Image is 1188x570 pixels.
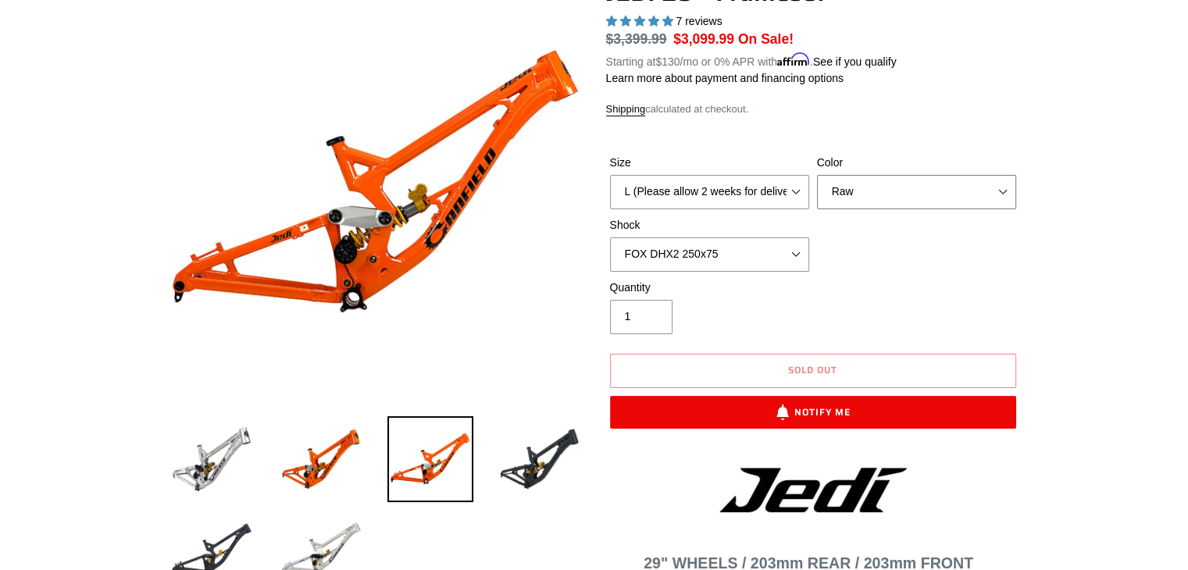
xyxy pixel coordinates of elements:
[387,416,473,502] img: Load image into Gallery viewer, JEDI 29 - Frameset
[610,217,809,233] label: Shock
[610,280,809,296] label: Quantity
[738,29,794,49] span: On Sale!
[606,50,897,70] p: Starting at /mo or 0% APR with .
[606,15,676,27] span: 5.00 stars
[813,55,897,68] a: See if you qualify - Learn more about Affirm Financing (opens in modal)
[610,155,809,171] label: Size
[777,53,810,66] span: Affirm
[497,416,583,502] img: Load image into Gallery viewer, JEDI 29 - Frameset
[788,362,837,377] span: Sold out
[655,55,680,68] span: $130
[606,102,1020,117] div: calculated at checkout.
[676,15,722,27] span: 7 reviews
[817,155,1016,171] label: Color
[606,72,844,84] a: Learn more about payment and financing options
[169,416,255,502] img: Load image into Gallery viewer, JEDI 29 - Frameset
[610,354,1016,388] button: Sold out
[673,31,734,47] span: $3,099.99
[606,103,646,116] a: Shipping
[610,396,1016,429] button: Notify Me
[278,416,364,502] img: Load image into Gallery viewer, JEDI 29 - Frameset
[606,31,667,47] s: $3,399.99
